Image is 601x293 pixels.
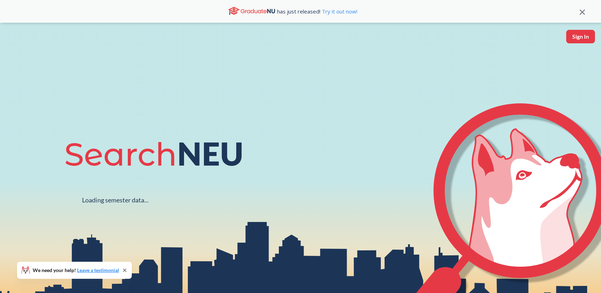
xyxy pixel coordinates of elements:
[7,30,24,51] img: sandbox logo
[33,268,119,273] span: We need your help!
[82,196,148,204] div: Loading semester data...
[7,30,24,54] a: sandbox logo
[566,30,595,43] button: Sign In
[277,7,357,15] span: has just released!
[320,8,357,15] a: Try it out now!
[77,267,119,273] a: Leave a testimonial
